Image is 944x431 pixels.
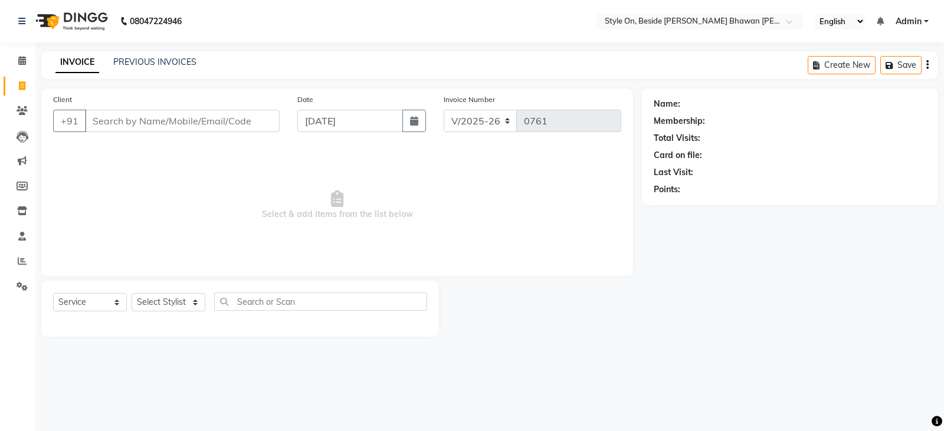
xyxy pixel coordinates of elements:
input: Search by Name/Mobile/Email/Code [85,110,280,132]
button: Save [880,56,922,74]
a: INVOICE [55,52,99,73]
img: logo [30,5,111,38]
label: Date [297,94,313,105]
label: Invoice Number [444,94,495,105]
button: +91 [53,110,86,132]
div: Name: [654,98,680,110]
div: Card on file: [654,149,702,162]
span: Select & add items from the list below [53,146,621,264]
button: Create New [808,56,876,74]
span: Admin [896,15,922,28]
div: Last Visit: [654,166,693,179]
a: PREVIOUS INVOICES [113,57,196,67]
label: Client [53,94,72,105]
div: Total Visits: [654,132,700,144]
b: 08047224946 [130,5,182,38]
div: Points: [654,183,680,196]
input: Search or Scan [214,292,427,311]
div: Membership: [654,115,705,127]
